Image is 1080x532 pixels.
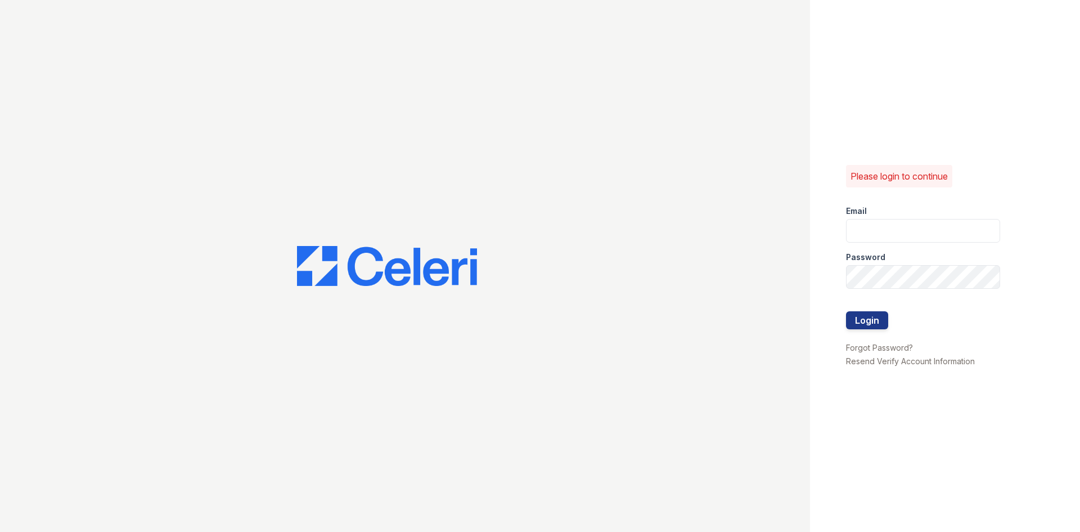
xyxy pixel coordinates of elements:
button: Login [846,311,888,329]
p: Please login to continue [850,169,948,183]
label: Email [846,205,867,217]
label: Password [846,252,885,263]
img: CE_Logo_Blue-a8612792a0a2168367f1c8372b55b34899dd931a85d93a1a3d3e32e68fde9ad4.png [297,246,477,287]
a: Forgot Password? [846,343,913,352]
a: Resend Verify Account Information [846,356,975,366]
